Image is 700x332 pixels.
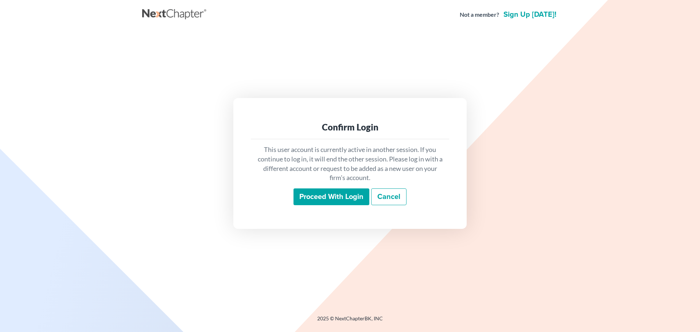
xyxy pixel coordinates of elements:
[371,188,407,205] a: Cancel
[257,121,443,133] div: Confirm Login
[257,145,443,183] p: This user account is currently active in another session. If you continue to log in, it will end ...
[460,11,499,19] strong: Not a member?
[293,188,369,205] input: Proceed with login
[502,11,558,18] a: Sign up [DATE]!
[142,315,558,328] div: 2025 © NextChapterBK, INC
